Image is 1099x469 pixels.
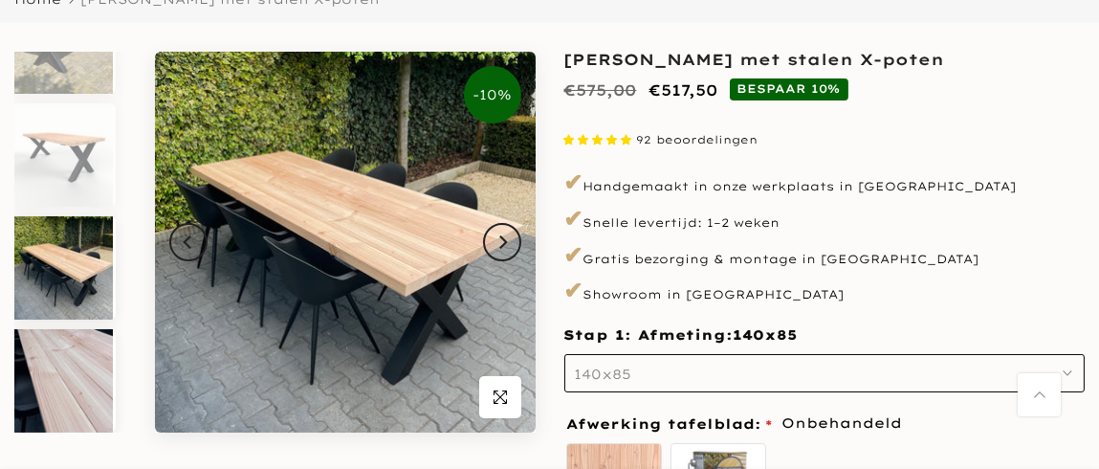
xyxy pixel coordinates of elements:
[169,223,208,261] button: Previous
[730,78,848,100] span: BESPAAR 10%
[782,412,903,435] span: Onbehandeld
[564,167,583,196] span: ✔
[649,77,718,104] ins: €517,50
[14,103,113,207] img: Rechthoekige douglas tuintafel met zwarte stalen X-poten
[564,204,583,233] span: ✔
[575,366,632,383] span: 140x85
[567,417,773,431] span: Afwerking tafelblad:
[564,354,1086,392] button: 140x85
[564,275,1086,307] p: Showroom in [GEOGRAPHIC_DATA]
[564,326,798,344] span: Stap 1: Afmeting:
[564,276,583,304] span: ✔
[564,52,1086,67] h1: [PERSON_NAME] met stalen X-poten
[564,167,1086,199] p: Handgemaakt in onze werkplaats in [GEOGRAPHIC_DATA]
[564,203,1086,235] p: Snelle levertijd: 1–2 weken
[564,240,583,269] span: ✔
[564,239,1086,272] p: Gratis bezorging & montage in [GEOGRAPHIC_DATA]
[564,80,637,100] del: €575,00
[564,133,637,146] span: 4.87 stars
[637,133,758,146] span: 92 beoordelingen
[734,326,798,346] span: 140x85
[1018,373,1061,416] a: Terug naar boven
[483,223,521,261] button: Next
